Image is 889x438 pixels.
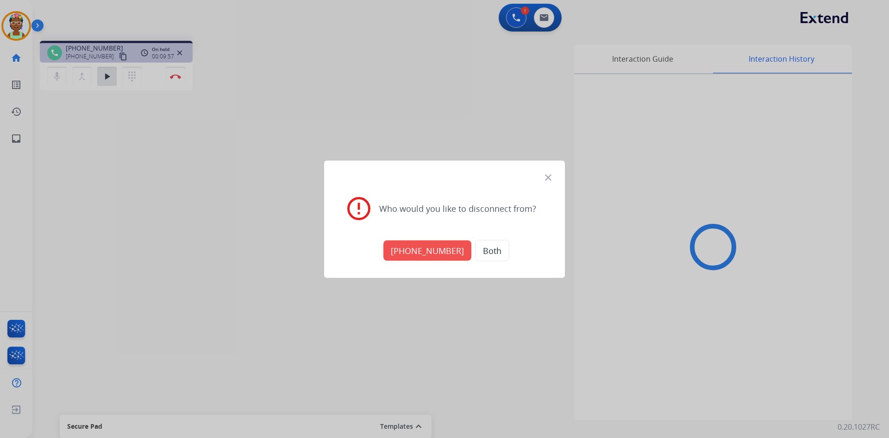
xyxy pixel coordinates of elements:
[383,240,471,260] button: [PHONE_NUMBER]
[543,171,554,183] mat-icon: close
[345,195,373,222] mat-icon: error_outline
[838,421,880,432] p: 0.20.1027RC
[475,240,509,261] button: Both
[379,202,536,215] span: Who would you like to disconnect from?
